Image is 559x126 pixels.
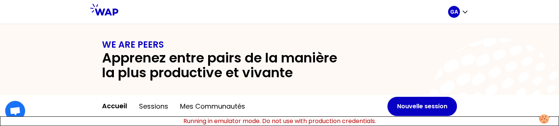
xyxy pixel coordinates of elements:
[387,97,457,116] button: Nouvelle session
[448,6,469,18] button: GA
[102,51,350,80] h2: Apprenez entre pairs de la manière la plus productive et vivante
[5,101,25,121] a: Ouvrir le chat
[133,95,174,118] button: Sessions
[102,39,457,51] h1: WE ARE PEERS
[450,8,458,16] p: GA
[174,95,251,118] button: Mes communautés
[96,95,133,118] button: Accueil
